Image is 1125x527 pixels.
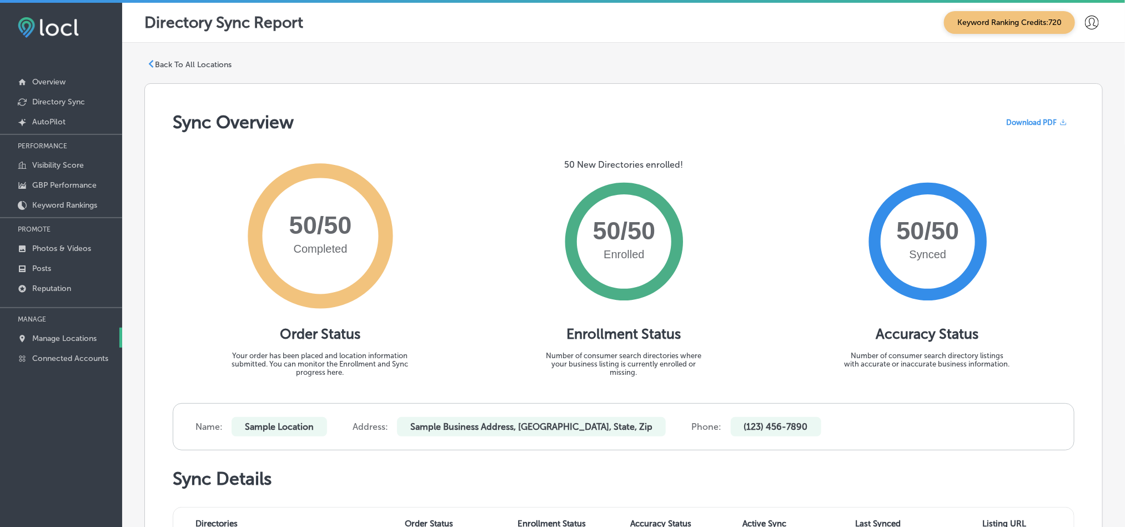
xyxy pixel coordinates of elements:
p: Overview [32,77,66,87]
span: Keyword Ranking Credits: 720 [944,11,1075,34]
h1: Sync Overview [173,112,294,133]
p: Sample Location [232,417,327,436]
span: Download PDF [1006,118,1057,127]
p: Keyword Rankings [32,200,97,210]
h1: Sync Details [173,468,1074,489]
a: Back To All Locations [147,60,232,70]
label: Phone: [692,421,722,432]
p: Directory Sync [32,97,85,107]
p: Sample Business Address, [GEOGRAPHIC_DATA], State, Zip [397,417,666,436]
label: Address: [353,421,388,432]
h1: Order Status [280,325,360,343]
p: Photos & Videos [32,244,91,253]
p: Visibility Score [32,160,84,170]
h1: Enrollment Status [566,325,681,343]
p: AutoPilot [32,117,66,127]
p: 50 New Directories enrolled! [564,159,683,170]
p: Number of consumer search directory listings with accurate or inaccurate business information. [844,352,1011,368]
p: Your order has been placed and location information submitted. You can monitor the Enrollment and... [223,352,417,377]
p: Back To All Locations [155,60,232,69]
p: Connected Accounts [32,354,108,363]
p: GBP Performance [32,180,97,190]
p: Reputation [32,284,71,293]
label: Name: [195,421,223,432]
img: fda3e92497d09a02dc62c9cd864e3231.png [18,17,79,38]
p: Posts [32,264,51,273]
p: (123) 456-7890 [731,417,821,436]
h1: Accuracy Status [876,325,978,343]
p: Number of consumer search directories where your business listing is currently enrolled or missing. [540,352,707,377]
p: Manage Locations [32,334,97,343]
p: Directory Sync Report [144,13,303,32]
